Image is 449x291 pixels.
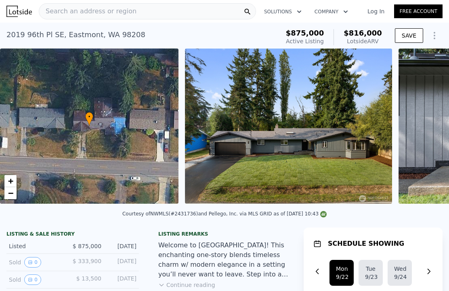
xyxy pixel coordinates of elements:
[359,260,383,286] button: Tue9/23
[85,113,93,120] span: •
[358,7,394,15] a: Log In
[4,187,17,199] a: Zoom out
[158,240,291,279] div: Welcome to [GEOGRAPHIC_DATA]! This enchanting one-story blends timeless charm w/ modern elegance ...
[365,273,376,281] div: 9/23
[344,37,382,45] div: Lotside ARV
[85,112,93,126] div: •
[286,29,324,37] span: $875,000
[4,175,17,187] a: Zoom in
[108,242,136,250] div: [DATE]
[6,231,139,239] div: LISTING & SALE HISTORY
[9,242,66,250] div: Listed
[73,258,101,264] span: $ 333,900
[328,239,404,249] h1: SCHEDULE SHOWING
[308,4,355,19] button: Company
[76,275,101,282] span: $ 13,500
[6,29,145,40] div: 2019 96th Pl SE , Eastmont , WA 98208
[8,188,13,198] span: −
[39,6,136,16] span: Search an address or region
[24,274,41,285] button: View historical data
[329,260,354,286] button: Mon9/22
[395,28,423,43] button: SAVE
[185,48,392,204] img: Sale: 169664868 Parcel: 103641388
[122,211,327,217] div: Courtesy of NWMLS (#2431736) and Pellego, Inc. via MLS GRID as of [DATE] 10:43
[9,274,66,285] div: Sold
[24,257,41,268] button: View historical data
[344,29,382,37] span: $816,000
[286,38,324,44] span: Active Listing
[388,260,412,286] button: Wed9/24
[394,4,443,18] a: Free Account
[8,176,13,186] span: +
[73,243,101,249] span: $ 875,000
[6,6,32,17] img: Lotside
[336,273,347,281] div: 9/22
[9,257,66,268] div: Sold
[426,27,443,44] button: Show Options
[158,231,291,237] div: Listing remarks
[108,257,136,268] div: [DATE]
[158,281,215,289] button: Continue reading
[394,265,405,273] div: Wed
[365,265,376,273] div: Tue
[336,265,347,273] div: Mon
[108,274,136,285] div: [DATE]
[258,4,308,19] button: Solutions
[320,211,327,217] img: NWMLS Logo
[394,273,405,281] div: 9/24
